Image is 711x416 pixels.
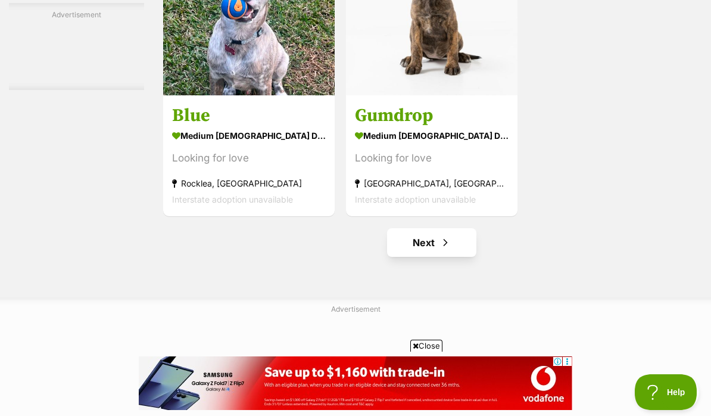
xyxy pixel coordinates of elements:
[410,340,442,352] span: Close
[172,194,293,204] span: Interstate adoption unavailable
[163,95,335,216] a: Blue medium [DEMOGRAPHIC_DATA] Dog Looking for love Rocklea, [GEOGRAPHIC_DATA] Interstate adoptio...
[387,228,476,257] a: Next page
[355,104,509,127] h3: Gumdrop
[172,127,326,144] strong: medium [DEMOGRAPHIC_DATA] Dog
[172,175,326,191] strong: Rocklea, [GEOGRAPHIC_DATA]
[172,150,326,166] div: Looking for love
[355,175,509,191] strong: [GEOGRAPHIC_DATA], [GEOGRAPHIC_DATA]
[139,356,572,410] iframe: Advertisement
[162,228,702,257] nav: Pagination
[355,127,509,144] strong: medium [DEMOGRAPHIC_DATA] Dog
[355,150,509,166] div: Looking for love
[635,374,699,410] iframe: Help Scout Beacon - Open
[9,3,144,90] div: Advertisement
[346,95,517,216] a: Gumdrop medium [DEMOGRAPHIC_DATA] Dog Looking for love [GEOGRAPHIC_DATA], [GEOGRAPHIC_DATA] Inter...
[355,194,476,204] span: Interstate adoption unavailable
[172,104,326,127] h3: Blue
